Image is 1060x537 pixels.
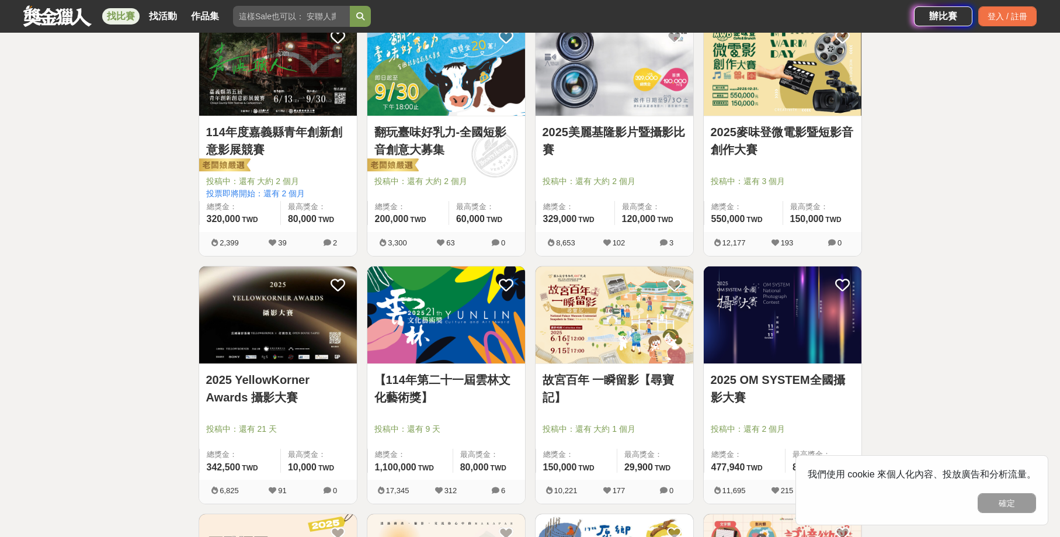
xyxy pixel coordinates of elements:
span: 我們使用 cookie 來個人化內容、投放廣告和分析流量。 [808,469,1036,479]
span: 80,000 [460,462,489,472]
span: 最高獎金： [460,449,518,460]
span: 11,695 [722,486,746,495]
span: 總獎金： [543,201,607,213]
span: 3 [669,238,673,247]
a: 114年度嘉義縣青年創新創意影展競賽 [206,123,350,158]
span: 63 [446,238,454,247]
span: 150,000 [543,462,577,472]
span: 10,000 [288,462,317,472]
a: 2025美麗基隆影片暨攝影比賽 [543,123,686,158]
span: 29,900 [624,462,653,472]
span: TWD [657,216,673,224]
span: 312 [444,486,457,495]
span: 342,500 [207,462,241,472]
span: 0 [669,486,673,495]
img: Cover Image [199,266,357,364]
span: 0 [501,238,505,247]
a: 故宮百年 一瞬留影【尋寶記】 [543,371,686,406]
span: 6 [501,486,505,495]
span: 投稿中：還有 大約 2 個月 [374,175,518,188]
span: 193 [781,238,794,247]
span: 最高獎金： [790,201,854,213]
img: Cover Image [536,266,693,364]
img: Cover Image [704,266,861,364]
span: 1,100,000 [375,462,416,472]
span: 215 [781,486,794,495]
a: 翻玩臺味好乳力-全國短影音創意大募集 [374,123,518,158]
a: 辦比賽 [914,6,972,26]
a: 找比賽 [102,8,140,25]
div: 登入 / 註冊 [978,6,1037,26]
a: 2025 YellowKorner Awards 攝影大賽 [206,371,350,406]
span: 投稿中：還有 3 個月 [711,175,854,188]
span: TWD [318,216,334,224]
a: 【114年第二十一屆雲林文化藝術獎】 [374,371,518,406]
span: 12,177 [722,238,746,247]
span: 550,000 [711,214,745,224]
span: 總獎金： [207,201,273,213]
span: 最高獎金： [624,449,686,460]
span: TWD [418,464,434,472]
span: 投稿中：還有 大約 1 個月 [543,423,686,435]
span: 最高獎金： [456,201,518,213]
span: TWD [746,216,762,224]
span: 102 [613,238,625,247]
button: 確定 [978,493,1036,513]
span: 120,000 [622,214,656,224]
span: 最高獎金： [793,449,854,460]
span: 投稿中：還有 9 天 [374,423,518,435]
span: TWD [491,464,506,472]
span: 總獎金： [543,449,610,460]
span: 投稿中：還有 大約 2 個月 [206,175,350,188]
span: 39 [278,238,286,247]
img: Cover Image [704,18,861,116]
span: TWD [655,464,670,472]
span: 329,000 [543,214,577,224]
span: 17,345 [386,486,409,495]
img: 老闆娘嚴選 [365,158,419,174]
span: 8,653 [556,238,575,247]
span: 177 [613,486,625,495]
img: Cover Image [536,18,693,116]
span: TWD [825,216,841,224]
a: 2025 OM SYSTEM全國攝影大賽 [711,371,854,406]
span: TWD [746,464,762,472]
span: TWD [410,216,426,224]
span: 80,000 [288,214,317,224]
img: 老闆娘嚴選 [197,158,251,174]
span: 最高獎金： [288,201,350,213]
span: 最高獎金： [622,201,686,213]
span: 2 [333,238,337,247]
img: Cover Image [367,18,525,116]
span: 320,000 [207,214,241,224]
span: 0 [837,238,842,247]
span: 投票即將開始：還有 2 個月 [206,188,350,200]
img: Cover Image [367,266,525,364]
span: 總獎金： [375,201,442,213]
a: 找活動 [144,8,182,25]
span: TWD [578,464,594,472]
span: 6,825 [220,486,239,495]
span: 89,990 [793,462,821,472]
span: TWD [318,464,334,472]
img: Cover Image [199,18,357,116]
span: 最高獎金： [288,449,350,460]
span: 200,000 [375,214,409,224]
span: 60,000 [456,214,485,224]
span: 總獎金： [711,201,776,213]
input: 這樣Sale也可以： 安聯人壽創意銷售法募集 [233,6,350,27]
span: 477,940 [711,462,745,472]
span: TWD [242,216,258,224]
span: 總獎金： [375,449,446,460]
span: TWD [486,216,502,224]
span: 3,300 [388,238,407,247]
